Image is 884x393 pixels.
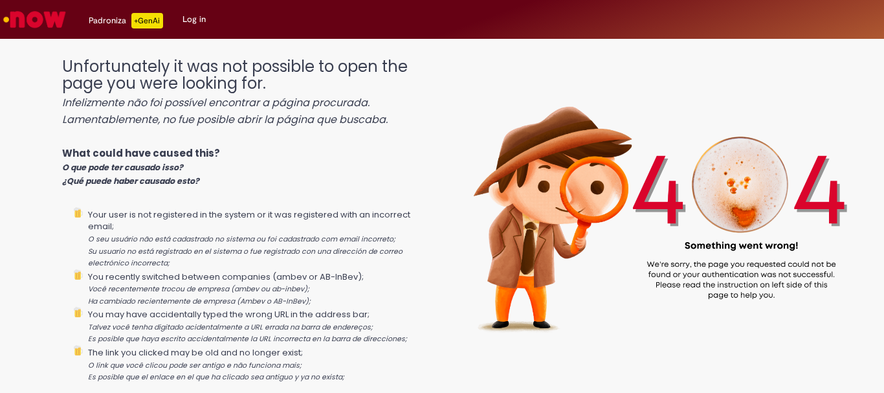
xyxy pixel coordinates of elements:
i: Es posible que haya escrito accidentalmente la URL incorrecta en la barra de direcciones; [88,334,407,344]
i: Es posible que el enlace en el que ha clicado sea antiguo y ya no exista; [88,372,344,382]
img: ServiceNow [1,6,68,32]
img: 404_ambev_new.png [432,45,884,361]
i: Talvez você tenha digitado acidentalmente a URL errada na barra de endereços; [88,322,373,332]
p: +GenAi [131,13,163,28]
i: O link que você clicou pode ser antigo e não funciona mais; [88,361,302,370]
h1: Unfortunately it was not possible to open the page you were looking for. [62,58,432,127]
li: You may have accidentally typed the wrong URL in the address bar; [88,307,432,345]
i: Infelizmente não foi possível encontrar a página procurada. [62,95,370,110]
p: What could have caused this? [62,146,432,188]
li: You recently switched between companies (ambev or AB-InBev); [88,269,432,308]
i: O que pode ter causado isso? [62,162,183,173]
div: Padroniza [89,13,163,28]
li: The link you clicked may be old and no longer exist; [88,345,432,383]
i: Você recentemente trocou de empresa (ambev ou ab-inbev); [88,284,309,294]
i: ¿Qué puede haber causado esto? [62,175,199,186]
i: O seu usuário não está cadastrado no sistema ou foi cadastrado com email incorreto; [88,234,395,244]
i: Ha cambiado recientemente de empresa (Ambev o AB-InBev); [88,297,311,306]
i: Lamentablemente, no fue posible abrir la página que buscaba. [62,112,388,127]
li: Your user is not registered in the system or it was registered with an incorrect email; [88,207,432,269]
i: Su usuario no está registrado en el sistema o fue registrado con una dirección de correo electrón... [88,247,403,269]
